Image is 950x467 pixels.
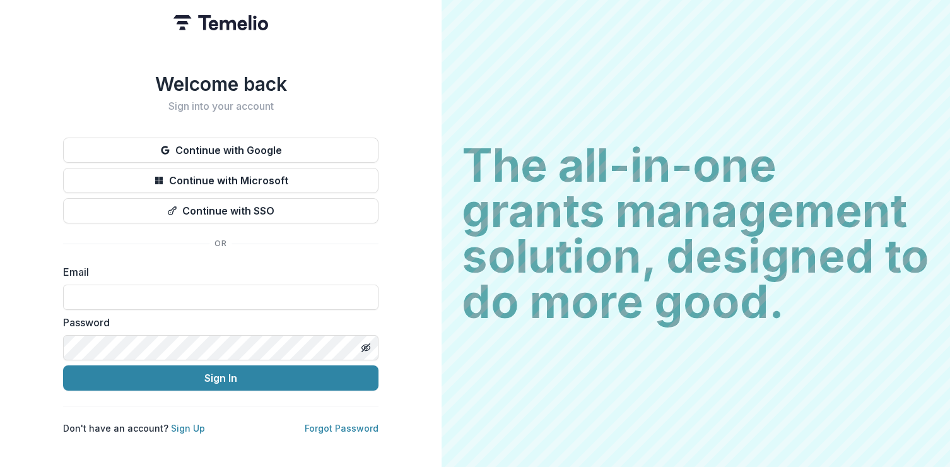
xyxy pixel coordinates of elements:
[63,73,378,95] h1: Welcome back
[356,338,376,358] button: Toggle password visibility
[63,365,378,391] button: Sign In
[171,423,205,434] a: Sign Up
[305,423,378,434] a: Forgot Password
[63,315,371,330] label: Password
[63,100,378,112] h2: Sign into your account
[63,168,378,193] button: Continue with Microsoft
[173,15,268,30] img: Temelio
[63,138,378,163] button: Continue with Google
[63,198,378,223] button: Continue with SSO
[63,264,371,280] label: Email
[63,422,205,435] p: Don't have an account?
